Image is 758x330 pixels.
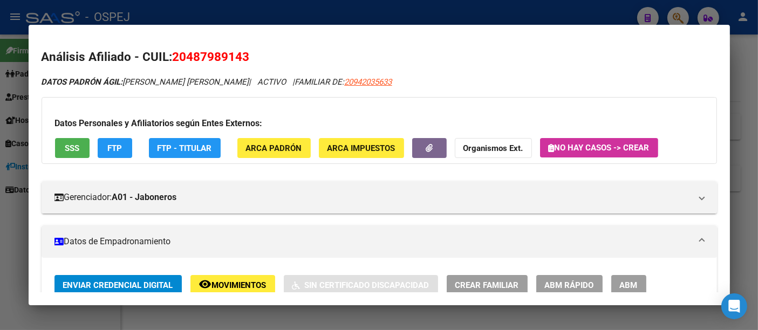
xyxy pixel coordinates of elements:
button: ABM [611,275,646,295]
span: ABM Rápido [545,280,594,290]
span: FTP [107,143,122,153]
h2: Análisis Afiliado - CUIL: [42,48,717,66]
button: Organismos Ext. [455,138,532,158]
button: FTP - Titular [149,138,221,158]
span: FTP - Titular [158,143,212,153]
i: | ACTIVO | [42,77,392,87]
button: Enviar Credencial Digital [54,275,182,295]
button: SSS [55,138,90,158]
mat-expansion-panel-header: Datos de Empadronamiento [42,225,717,258]
mat-icon: remove_red_eye [199,278,212,291]
strong: DATOS PADRÓN ÁGIL: [42,77,123,87]
button: ABM Rápido [536,275,603,295]
span: No hay casos -> Crear [549,143,650,153]
button: Movimientos [190,275,275,295]
span: 20942035633 [345,77,392,87]
span: FAMILIAR DE: [295,77,392,87]
h3: Datos Personales y Afiliatorios según Entes Externos: [55,117,704,130]
mat-panel-title: Datos de Empadronamiento [54,235,691,248]
strong: Organismos Ext. [463,143,523,153]
span: ARCA Padrón [246,143,302,153]
span: Movimientos [212,280,267,290]
button: FTP [98,138,132,158]
span: SSS [65,143,79,153]
button: No hay casos -> Crear [540,138,658,157]
button: Sin Certificado Discapacidad [284,275,438,295]
mat-expansion-panel-header: Gerenciador:A01 - Jaboneros [42,181,717,214]
button: ARCA Padrón [237,138,311,158]
span: Enviar Credencial Digital [63,280,173,290]
button: ARCA Impuestos [319,138,404,158]
span: Crear Familiar [455,280,519,290]
mat-panel-title: Gerenciador: [54,191,691,204]
span: [PERSON_NAME] [PERSON_NAME] [42,77,249,87]
button: Crear Familiar [447,275,528,295]
div: Open Intercom Messenger [721,293,747,319]
span: 20487989143 [173,50,250,64]
span: Sin Certificado Discapacidad [305,280,429,290]
strong: A01 - Jaboneros [112,191,177,204]
span: ARCA Impuestos [327,143,395,153]
span: ABM [620,280,638,290]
